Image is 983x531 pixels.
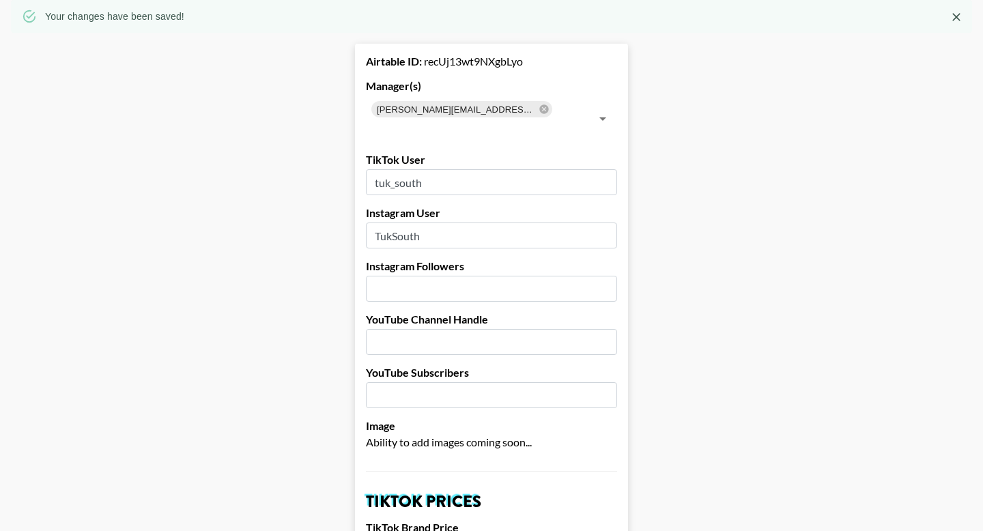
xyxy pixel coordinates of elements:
div: [PERSON_NAME][EMAIL_ADDRESS][DOMAIN_NAME] [371,101,552,117]
span: [PERSON_NAME][EMAIL_ADDRESS][DOMAIN_NAME] [371,102,541,117]
button: Open [593,109,612,128]
label: TikTok User [366,153,617,167]
label: YouTube Subscribers [366,366,617,379]
label: Image [366,419,617,433]
label: Instagram User [366,206,617,220]
label: Manager(s) [366,79,617,93]
h2: TikTok Prices [366,493,617,510]
button: Close [946,7,967,27]
label: YouTube Channel Handle [366,313,617,326]
strong: Airtable ID: [366,55,422,68]
div: Your changes have been saved! [45,4,184,29]
label: Instagram Followers [366,259,617,273]
span: Ability to add images coming soon... [366,435,532,448]
div: recUj13wt9NXgbLyo [366,55,617,68]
